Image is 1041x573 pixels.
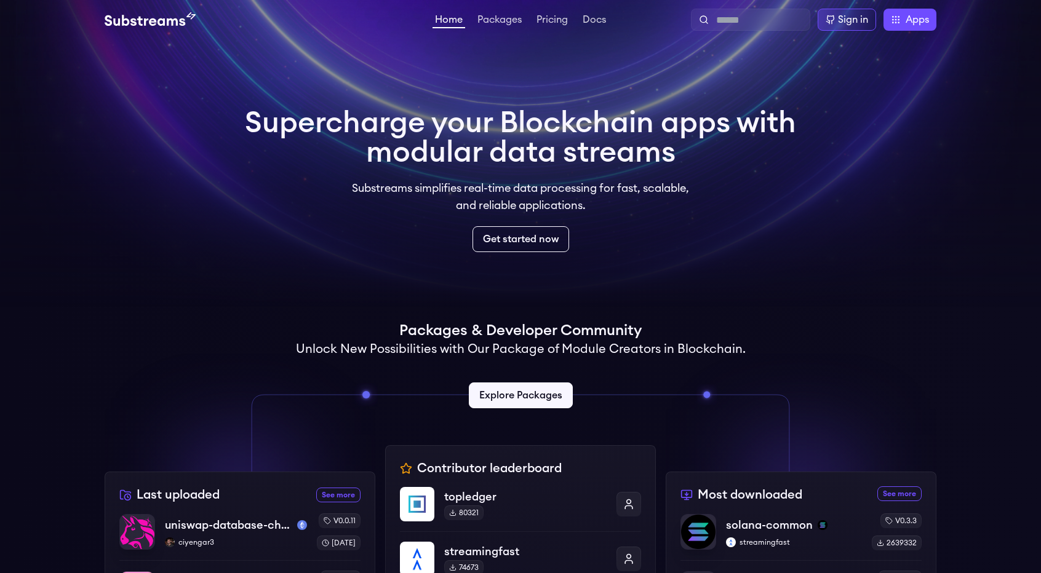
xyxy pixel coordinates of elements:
[818,9,876,31] a: Sign in
[906,12,929,27] span: Apps
[119,513,361,560] a: uniswap-database-changes-sepoliauniswap-database-changes-sepoliasepoliaciyengar3ciyengar3v0.0.11[...
[399,321,642,341] h1: Packages & Developer Community
[580,15,608,27] a: Docs
[319,513,361,528] div: v0.0.11
[475,15,524,27] a: Packages
[297,520,307,530] img: sepolia
[680,513,922,560] a: solana-commonsolana-commonsolanastreamingfaststreamingfastv0.3.32639332
[726,516,813,534] p: solana-common
[165,537,307,547] p: ciyengar3
[433,15,465,28] a: Home
[838,12,868,27] div: Sign in
[165,537,175,547] img: ciyengar3
[296,341,746,358] h2: Unlock New Possibilities with Our Package of Module Creators in Blockchain.
[877,486,922,501] a: See more most downloaded packages
[120,515,154,549] img: uniswap-database-changes-sepolia
[880,513,922,528] div: v0.3.3
[444,505,484,520] div: 80321
[165,516,292,534] p: uniswap-database-changes-sepolia
[316,488,361,502] a: See more recently uploaded packages
[400,487,641,531] a: topledgertopledger80321
[473,226,569,252] a: Get started now
[444,488,607,505] p: topledger
[469,382,573,408] a: Explore Packages
[105,12,196,27] img: Substream's logo
[444,543,607,560] p: streamingfast
[818,520,828,530] img: solana
[726,537,736,547] img: streamingfast
[681,515,716,549] img: solana-common
[245,108,796,167] h1: Supercharge your Blockchain apps with modular data streams
[317,535,361,550] div: [DATE]
[872,535,922,550] div: 2639332
[343,180,698,214] p: Substreams simplifies real-time data processing for fast, scalable, and reliable applications.
[726,537,862,547] p: streamingfast
[534,15,570,27] a: Pricing
[400,487,434,521] img: topledger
